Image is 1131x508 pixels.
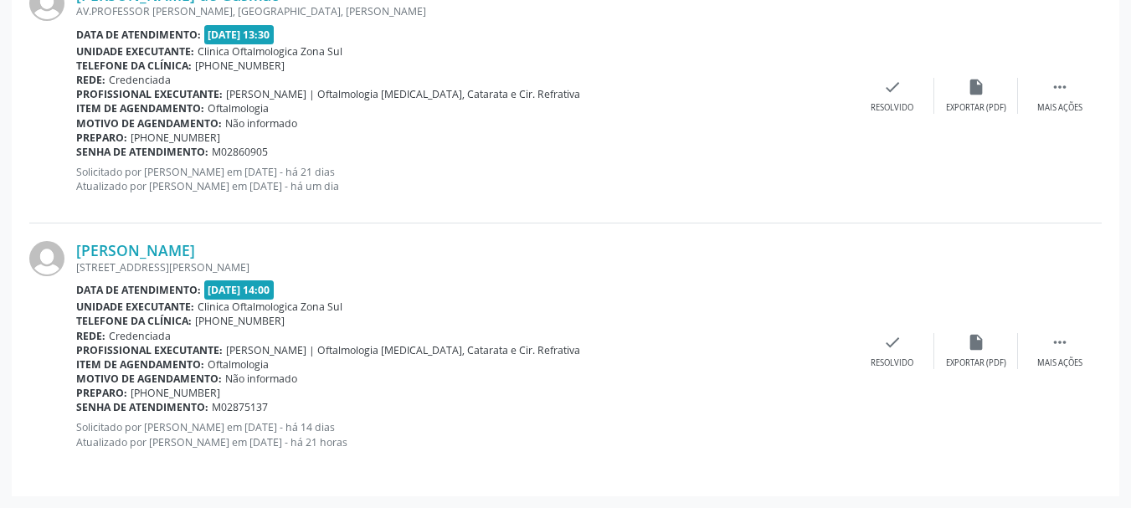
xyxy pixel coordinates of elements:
[76,44,194,59] b: Unidade executante:
[76,283,201,297] b: Data de atendimento:
[226,343,580,357] span: [PERSON_NAME] | Oftalmologia [MEDICAL_DATA], Catarata e Cir. Refrativa
[871,102,913,114] div: Resolvido
[226,87,580,101] span: [PERSON_NAME] | Oftalmologia [MEDICAL_DATA], Catarata e Cir. Refrativa
[198,300,342,314] span: Clinica Oftalmologica Zona Sul
[76,241,195,259] a: [PERSON_NAME]
[1051,333,1069,351] i: 
[204,280,275,300] span: [DATE] 14:00
[76,314,192,328] b: Telefone da clínica:
[109,73,171,87] span: Credenciada
[76,116,222,131] b: Motivo de agendamento:
[76,343,223,357] b: Profissional executante:
[946,357,1006,369] div: Exportar (PDF)
[76,420,851,449] p: Solicitado por [PERSON_NAME] em [DATE] - há 14 dias Atualizado por [PERSON_NAME] em [DATE] - há 2...
[1037,357,1082,369] div: Mais ações
[195,314,285,328] span: [PHONE_NUMBER]
[76,145,208,159] b: Senha de atendimento:
[883,333,902,351] i: check
[109,329,171,343] span: Credenciada
[76,329,105,343] b: Rede:
[76,386,127,400] b: Preparo:
[204,25,275,44] span: [DATE] 13:30
[131,386,220,400] span: [PHONE_NUMBER]
[195,59,285,73] span: [PHONE_NUMBER]
[29,241,64,276] img: img
[967,333,985,351] i: insert_drive_file
[198,44,342,59] span: Clinica Oftalmologica Zona Sul
[208,101,269,115] span: Oftalmologia
[208,357,269,372] span: Oftalmologia
[1037,102,1082,114] div: Mais ações
[1051,78,1069,96] i: 
[76,73,105,87] b: Rede:
[212,145,268,159] span: M02860905
[76,357,204,372] b: Item de agendamento:
[967,78,985,96] i: insert_drive_file
[76,400,208,414] b: Senha de atendimento:
[76,4,851,18] div: AV.PROFESSOR [PERSON_NAME], [GEOGRAPHIC_DATA], [PERSON_NAME]
[76,101,204,115] b: Item de agendamento:
[76,165,851,193] p: Solicitado por [PERSON_NAME] em [DATE] - há 21 dias Atualizado por [PERSON_NAME] em [DATE] - há u...
[131,131,220,145] span: [PHONE_NUMBER]
[76,372,222,386] b: Motivo de agendamento:
[76,300,194,314] b: Unidade executante:
[871,357,913,369] div: Resolvido
[76,59,192,73] b: Telefone da clínica:
[225,116,297,131] span: Não informado
[883,78,902,96] i: check
[946,102,1006,114] div: Exportar (PDF)
[212,400,268,414] span: M02875137
[76,87,223,101] b: Profissional executante:
[76,131,127,145] b: Preparo:
[76,28,201,42] b: Data de atendimento:
[76,260,851,275] div: [STREET_ADDRESS][PERSON_NAME]
[225,372,297,386] span: Não informado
